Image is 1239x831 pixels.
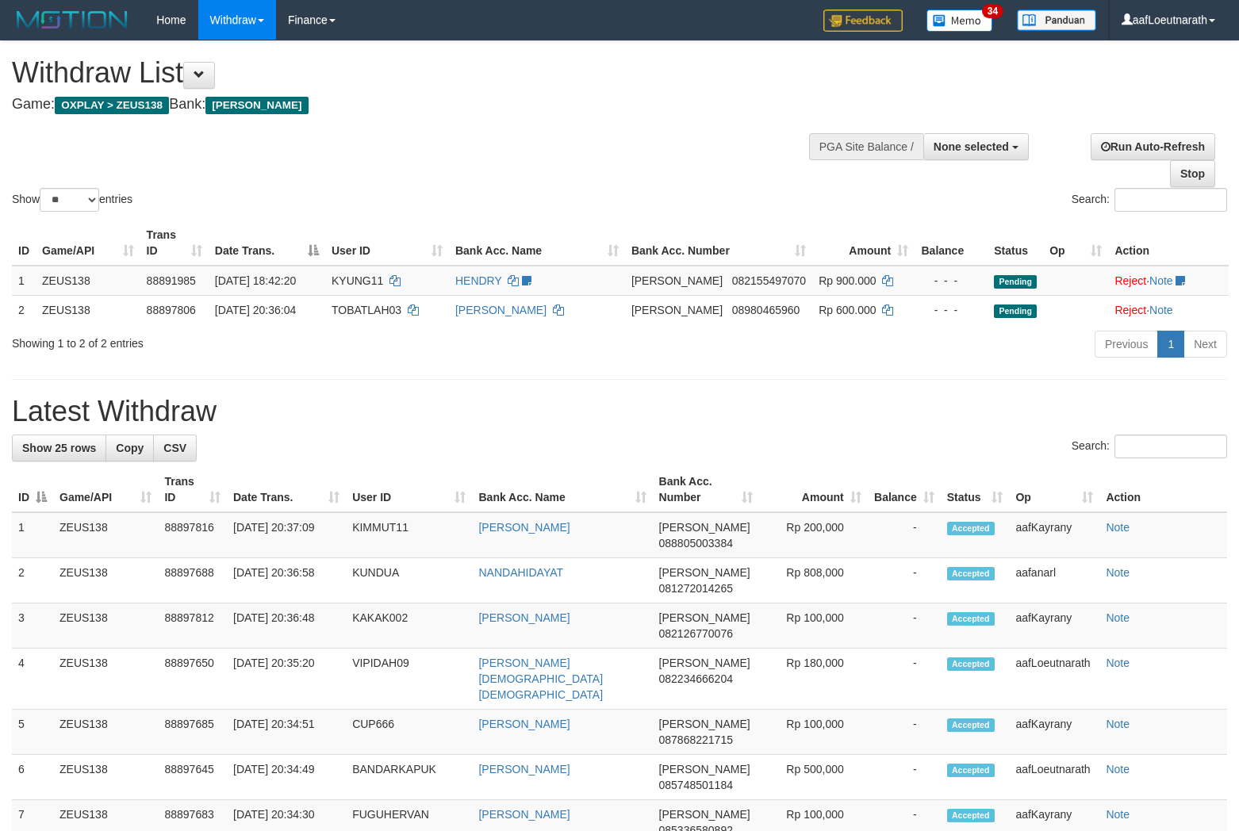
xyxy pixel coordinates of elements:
span: 88897806 [147,304,196,316]
td: 5 [12,710,53,755]
span: Copy 082155497070 to clipboard [732,274,806,287]
th: User ID: activate to sort column ascending [325,220,449,266]
td: Rp 100,000 [759,710,867,755]
label: Search: [1072,435,1227,458]
span: 88891985 [147,274,196,287]
a: Show 25 rows [12,435,106,461]
td: aafLoeutnarath [1009,649,1099,710]
td: KAKAK002 [346,603,472,649]
th: Game/API: activate to sort column ascending [53,467,158,512]
img: panduan.png [1017,10,1096,31]
img: Button%20Memo.svg [926,10,993,32]
th: Trans ID: activate to sort column ascending [158,467,227,512]
th: Bank Acc. Number: activate to sort column ascending [653,467,760,512]
td: 2 [12,295,36,324]
span: Pending [994,275,1037,289]
button: None selected [923,133,1029,160]
td: Rp 200,000 [759,512,867,558]
span: [PERSON_NAME] [659,763,750,775]
h4: Game: Bank: [12,97,810,113]
td: Rp 808,000 [759,558,867,603]
a: [PERSON_NAME] [478,521,570,534]
label: Show entries [12,188,132,212]
span: Copy 082234666204 to clipboard [659,672,733,685]
th: Bank Acc. Name: activate to sort column ascending [449,220,625,266]
td: 6 [12,755,53,800]
a: [PERSON_NAME][DEMOGRAPHIC_DATA][DEMOGRAPHIC_DATA] [478,657,603,701]
a: Note [1149,274,1173,287]
td: ZEUS138 [53,558,158,603]
th: Status: activate to sort column ascending [941,467,1010,512]
span: 34 [982,4,1003,18]
input: Search: [1114,188,1227,212]
td: [DATE] 20:34:49 [227,755,346,800]
td: aafKayrany [1009,710,1099,755]
td: ZEUS138 [53,512,158,558]
span: KYUNG11 [332,274,383,287]
td: 4 [12,649,53,710]
span: Copy [116,442,144,454]
img: Feedback.jpg [823,10,903,32]
td: [DATE] 20:36:48 [227,603,346,649]
td: aafKayrany [1009,512,1099,558]
span: Accepted [947,657,995,671]
span: [PERSON_NAME] [659,521,750,534]
th: Bank Acc. Name: activate to sort column ascending [472,467,652,512]
a: Reject [1114,304,1146,316]
th: Action [1108,220,1229,266]
div: - - - [921,302,981,318]
td: - [868,710,941,755]
td: ZEUS138 [36,266,140,296]
td: - [868,512,941,558]
a: [PERSON_NAME] [478,718,570,730]
input: Search: [1114,435,1227,458]
a: Note [1149,304,1173,316]
td: [DATE] 20:35:20 [227,649,346,710]
span: [DATE] 20:36:04 [215,304,296,316]
th: Balance: activate to sort column ascending [868,467,941,512]
span: Accepted [947,809,995,822]
td: 88897645 [158,755,227,800]
th: Bank Acc. Number: activate to sort column ascending [625,220,812,266]
th: Date Trans.: activate to sort column descending [209,220,325,266]
span: OXPLAY > ZEUS138 [55,97,169,114]
th: Date Trans.: activate to sort column ascending [227,467,346,512]
a: Note [1106,521,1130,534]
th: Trans ID: activate to sort column ascending [140,220,209,266]
td: · [1108,266,1229,296]
td: CUP666 [346,710,472,755]
a: Copy [105,435,154,461]
span: [PERSON_NAME] [659,611,750,624]
th: Game/API: activate to sort column ascending [36,220,140,266]
a: [PERSON_NAME] [478,763,570,775]
td: [DATE] 20:36:58 [227,558,346,603]
td: - [868,603,941,649]
label: Search: [1072,188,1227,212]
span: [DATE] 18:42:20 [215,274,296,287]
img: MOTION_logo.png [12,8,132,32]
span: Copy 082126770076 to clipboard [659,627,733,640]
a: Note [1106,611,1130,624]
td: - [868,558,941,603]
td: ZEUS138 [53,710,158,755]
td: ZEUS138 [53,603,158,649]
td: 88897816 [158,512,227,558]
h1: Latest Withdraw [12,396,1227,427]
th: User ID: activate to sort column ascending [346,467,472,512]
td: 88897688 [158,558,227,603]
span: None selected [934,140,1009,153]
a: Stop [1170,160,1215,187]
span: [PERSON_NAME] [659,566,750,579]
span: Copy 08980465960 to clipboard [732,304,800,316]
a: [PERSON_NAME] [478,808,570,821]
th: Status [988,220,1043,266]
span: Accepted [947,764,995,777]
span: [PERSON_NAME] [659,808,750,821]
a: [PERSON_NAME] [455,304,547,316]
span: [PERSON_NAME] [631,274,723,287]
th: Op: activate to sort column ascending [1043,220,1108,266]
a: HENDRY [455,274,502,287]
span: [PERSON_NAME] [631,304,723,316]
span: Copy 088805003384 to clipboard [659,537,733,550]
td: aafLoeutnarath [1009,755,1099,800]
